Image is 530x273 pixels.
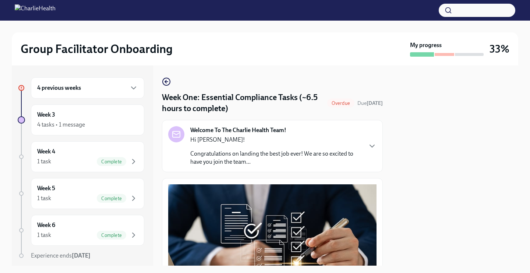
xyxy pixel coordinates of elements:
img: CharlieHealth [15,4,56,16]
strong: [DATE] [367,100,383,106]
span: September 22nd, 2025 10:00 [357,100,383,107]
h6: Week 6 [37,221,55,229]
a: Week 61 taskComplete [18,215,144,246]
div: 4 previous weeks [31,77,144,99]
h2: Group Facilitator Onboarding [21,42,173,56]
span: Experience ends [31,252,91,259]
div: 1 task [37,194,51,202]
h6: Week 5 [37,184,55,192]
span: Complete [97,233,126,238]
h6: Week 3 [37,111,55,119]
p: Hi [PERSON_NAME]! [190,136,362,144]
a: Week 41 taskComplete [18,141,144,172]
p: Congratulations on landing the best job ever! We are so excited to have you join the team... [190,150,362,166]
div: 1 task [37,157,51,166]
a: Week 51 taskComplete [18,178,144,209]
span: Complete [97,159,126,164]
h3: 33% [490,42,509,56]
div: 1 task [37,231,51,239]
div: 4 tasks • 1 message [37,121,85,129]
span: Complete [97,196,126,201]
span: Due [357,100,383,106]
a: Week 34 tasks • 1 message [18,104,144,135]
strong: Welcome To The Charlie Health Team! [190,126,286,134]
strong: [DATE] [72,252,91,259]
h4: Week One: Essential Compliance Tasks (~6.5 hours to complete) [162,92,324,114]
span: Overdue [327,100,354,106]
h6: Week 4 [37,148,55,156]
h6: 4 previous weeks [37,84,81,92]
strong: My progress [410,41,442,49]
